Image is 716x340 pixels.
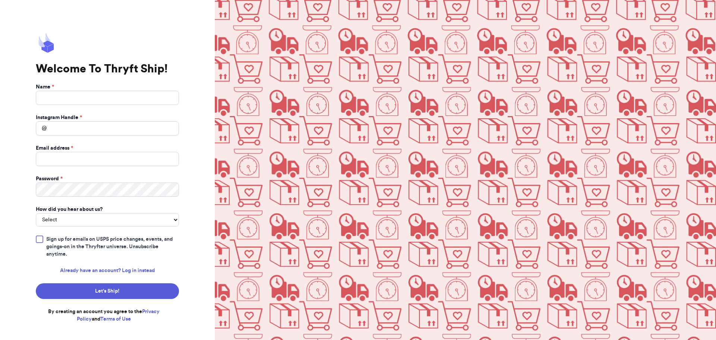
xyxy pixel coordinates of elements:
[36,83,54,91] label: Name
[36,175,63,183] label: Password
[36,206,103,213] label: How did you hear about us?
[36,283,179,299] button: Let‘s Ship!
[100,316,131,322] a: Terms of Use
[60,267,155,274] a: Already have an account? Log in instead
[36,144,73,152] label: Email address
[36,62,179,76] h1: Welcome To Thryft Ship!
[36,121,47,135] div: @
[77,309,160,322] a: Privacy Policy
[36,114,82,121] label: Instagram Handle
[36,308,172,323] p: By creating an account you agree to the and
[46,235,179,258] span: Sign up for emails on USPS price changes, events, and goings-on in the Thryfter universe. Unsubsc...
